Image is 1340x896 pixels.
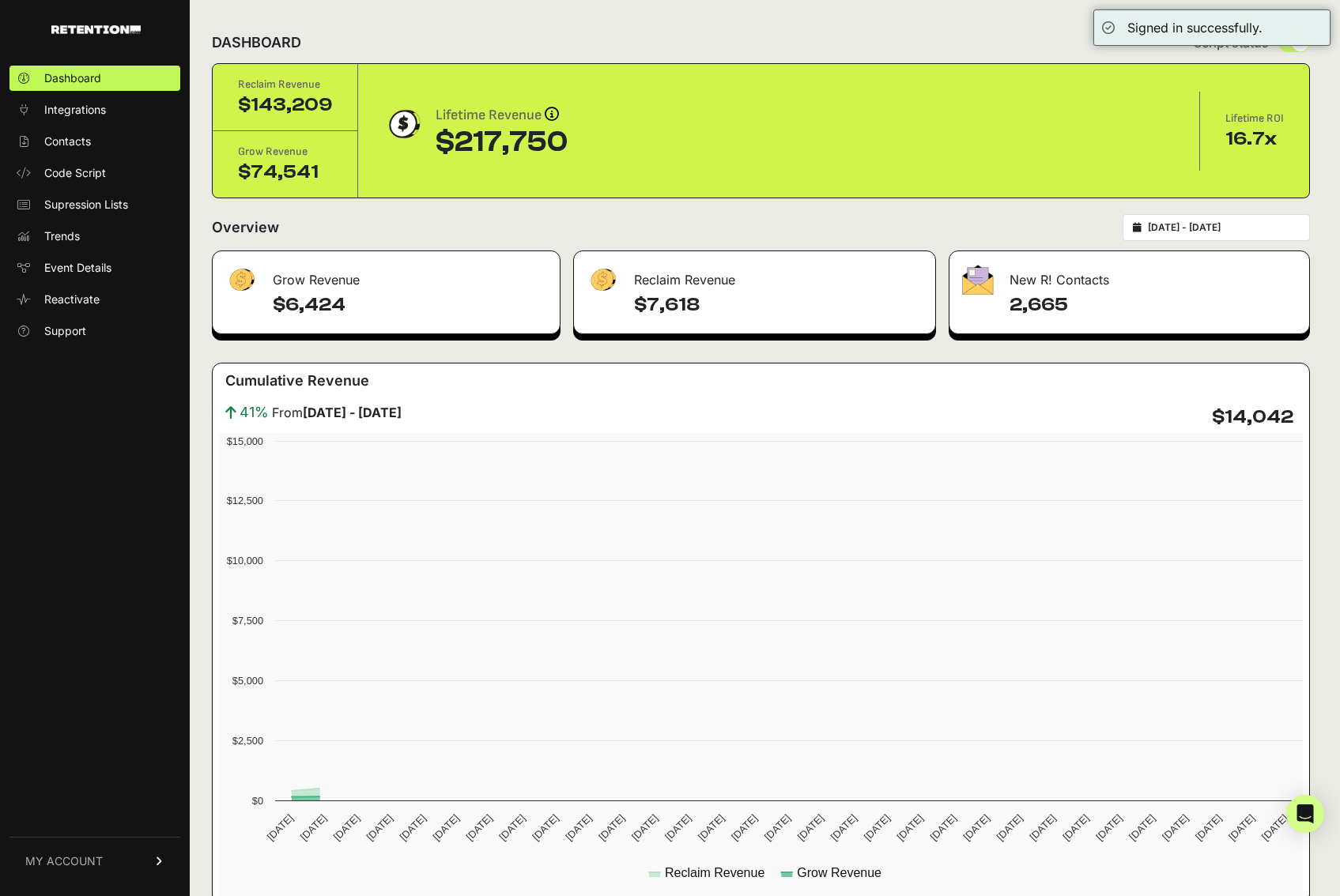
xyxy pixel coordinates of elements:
text: $10,000 [227,555,263,567]
div: 16.7x [1225,126,1284,152]
text: [DATE] [298,812,329,843]
a: MY ACCOUNT [9,837,180,885]
img: dollar-coin-05c43ed7efb7bc0c12610022525b4bbbb207c7efeef5aecc26f025e68dcafac9.png [383,104,423,144]
text: $5,000 [232,675,263,687]
h4: $14,042 [1212,405,1293,430]
text: [DATE] [398,812,428,843]
div: Grow Revenue [213,251,560,299]
span: Reactivate [44,292,100,307]
text: [DATE] [430,812,461,843]
div: Reclaim Revenue [238,77,332,92]
div: Reclaim Revenue [574,251,935,299]
text: [DATE] [928,812,959,843]
img: fa-dollar-13500eef13a19c4ab2b9ed9ad552e47b0d9fc28b02b83b90ba0e00f96d6372e9.png [587,265,618,296]
text: [DATE] [530,812,561,843]
a: Integrations [9,97,180,122]
a: Trends [9,224,180,249]
text: [DATE] [265,812,296,843]
span: Event Details [44,260,111,276]
text: [DATE] [795,812,826,843]
h4: $6,424 [273,292,547,318]
span: Dashboard [44,70,101,86]
text: [DATE] [1259,812,1290,843]
text: [DATE] [331,812,362,843]
div: $74,541 [238,160,332,185]
span: 41% [240,401,269,424]
text: [DATE] [563,812,594,843]
text: [DATE] [1093,812,1124,843]
text: [DATE] [629,812,660,843]
text: [DATE] [463,812,494,843]
span: Integrations [44,102,106,118]
a: Event Details [9,255,180,280]
a: Code Script [9,160,180,186]
text: Reclaim Revenue [665,866,764,879]
h4: $7,618 [634,292,923,318]
text: Grow Revenue [797,866,881,879]
div: $217,750 [436,126,568,158]
img: fa-envelope-19ae18322b30453b285274b1b8af3d052b27d846a4fbe8435d1a52b978f639a2.png [962,265,994,295]
div: Signed in successfully. [1127,18,1263,37]
text: [DATE] [994,812,1025,843]
text: $7,500 [232,615,263,627]
text: [DATE] [1127,812,1157,843]
text: [DATE] [1193,812,1224,843]
text: $12,500 [227,495,263,506]
span: Contacts [44,134,91,149]
span: Support [44,323,86,339]
text: [DATE] [961,812,991,843]
text: [DATE] [596,812,627,843]
text: [DATE] [729,812,760,843]
div: Lifetime Revenue [436,104,568,126]
text: $15,000 [227,435,263,447]
span: MY ACCOUNT [25,853,103,869]
h2: DASHBOARD [212,32,301,54]
div: $143,209 [238,92,332,118]
a: Support [9,318,180,344]
text: [DATE] [862,812,893,843]
text: [DATE] [762,812,793,843]
img: Retention.com [51,25,141,34]
a: Reactivate [9,287,180,312]
div: Open Intercom Messenger [1286,795,1324,833]
a: Dashboard [9,66,180,91]
text: $2,500 [232,735,263,747]
span: From [272,403,402,422]
text: [DATE] [1160,812,1191,843]
a: Contacts [9,129,180,154]
span: Supression Lists [44,197,128,213]
text: [DATE] [662,812,693,843]
div: Lifetime ROI [1225,111,1284,126]
h4: 2,665 [1010,292,1297,318]
span: Code Script [44,165,106,181]
text: [DATE] [496,812,527,843]
div: Grow Revenue [238,144,332,160]
text: $0 [252,795,263,807]
h3: Cumulative Revenue [225,370,369,392]
text: [DATE] [696,812,727,843]
div: New R! Contacts [949,251,1309,299]
text: [DATE] [1226,812,1257,843]
text: [DATE] [1027,812,1058,843]
span: Trends [44,228,80,244]
img: fa-dollar-13500eef13a19c4ab2b9ed9ad552e47b0d9fc28b02b83b90ba0e00f96d6372e9.png [225,265,257,296]
text: [DATE] [364,812,395,843]
text: [DATE] [829,812,859,843]
h2: Overview [212,216,279,239]
text: [DATE] [1060,812,1091,843]
strong: [DATE] - [DATE] [303,405,402,420]
a: Supression Lists [9,192,180,217]
text: [DATE] [895,812,926,843]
